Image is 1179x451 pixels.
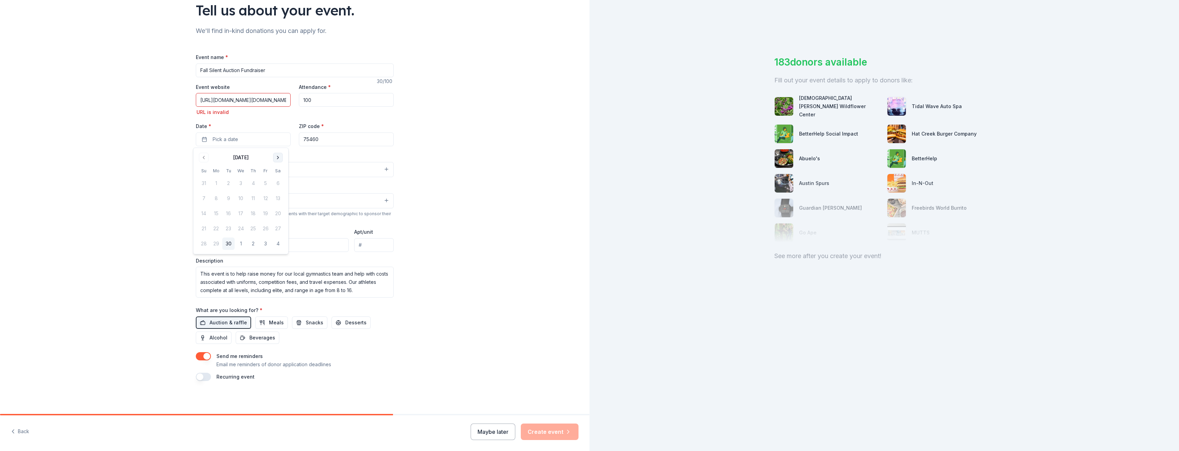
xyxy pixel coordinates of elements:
button: 30 [222,238,235,250]
button: Pick a date [196,132,291,146]
div: BetterHelp [912,154,937,163]
button: 2 [247,238,259,250]
button: Snacks [292,316,327,329]
button: Go to next month [273,153,283,162]
label: Event website [196,84,230,91]
label: Send me reminders [216,353,263,359]
th: Tuesday [222,167,235,174]
th: Thursday [247,167,259,174]
div: 183 donors available [774,55,994,69]
label: Date [196,123,291,130]
button: Fundraiser [196,162,394,177]
label: Description [196,257,223,264]
button: Back [11,425,29,439]
span: Pick a date [213,135,238,143]
button: All agesAll genders [196,193,394,208]
div: [DATE] [233,153,249,162]
div: Tidal Wave Auto Spa [912,102,962,111]
span: Auction & raffle [210,319,247,327]
input: Spring Fundraiser [196,63,394,77]
button: Beverages [236,332,279,344]
th: Saturday [272,167,284,174]
label: Attendance [299,84,331,91]
p: Email me reminders of donor application deadlines [216,360,331,369]
button: 3 [259,238,272,250]
div: URL is invalid [196,108,291,116]
button: Desserts [332,316,371,329]
textarea: This event is to help raise money for our local gymnastics team and help with costs associated wi... [196,267,394,298]
label: Apt/unit [354,229,373,235]
label: ZIP code [299,123,324,130]
input: https://www... [196,93,291,107]
div: 30 /100 [377,77,394,85]
span: Alcohol [210,334,227,342]
img: photo for Abuelo's [775,149,793,168]
input: 12345 (U.S. only) [299,132,394,146]
img: photo for Lady Bird Johnson Wildflower Center [775,97,793,116]
label: Recurring event [216,374,255,380]
img: photo for BetterHelp [887,149,906,168]
button: Go to previous month [199,153,209,162]
div: We use this information to help brands find events with their target demographic to sponsor their... [196,211,394,222]
div: [DEMOGRAPHIC_DATA][PERSON_NAME] Wildflower Center [799,94,882,119]
input: 20 [299,93,394,107]
button: 4 [272,238,284,250]
span: Beverages [249,334,275,342]
th: Monday [210,167,222,174]
span: Desserts [345,319,367,327]
img: photo for Hat Creek Burger Company [887,125,906,143]
th: Friday [259,167,272,174]
img: photo for Tidal Wave Auto Spa [887,97,906,116]
button: 1 [235,238,247,250]
th: Sunday [198,167,210,174]
div: Hat Creek Burger Company [912,130,977,138]
div: Tell us about your event. [196,1,394,20]
div: We'll find in-kind donations you can apply for. [196,25,394,36]
label: What are you looking for? [196,307,262,314]
div: See more after you create your event! [774,251,994,262]
div: Fill out your event details to apply to donors like: [774,75,994,86]
span: Snacks [306,319,323,327]
button: Maybe later [471,424,515,440]
div: Abuelo's [799,154,820,163]
button: Alcohol [196,332,232,344]
th: Wednesday [235,167,247,174]
label: Event name [196,54,228,61]
button: Meals [255,316,288,329]
button: Auction & raffle [196,316,251,329]
img: photo for BetterHelp Social Impact [775,125,793,143]
span: Meals [269,319,284,327]
div: BetterHelp Social Impact [799,130,858,138]
input: # [354,238,394,252]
